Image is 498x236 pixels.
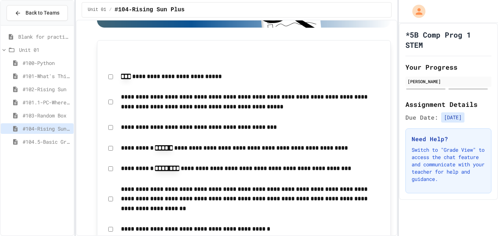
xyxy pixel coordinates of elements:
[405,113,438,122] span: Due Date:
[23,59,71,67] span: #100-Python
[23,125,71,132] span: #104-Rising Sun Plus
[408,78,489,85] div: [PERSON_NAME]
[412,146,485,183] p: Switch to "Grade View" to access the chat feature and communicate with your teacher for help and ...
[23,138,71,146] span: #104.5-Basic Graphics Review
[7,5,68,21] button: Back to Teams
[19,46,71,54] span: Unit 01
[412,135,485,143] h3: Need Help?
[114,5,184,14] span: #104-Rising Sun Plus
[405,62,491,72] h2: Your Progress
[23,72,71,80] span: #101-What's This ??
[405,99,491,109] h2: Assignment Details
[109,7,112,13] span: /
[405,30,491,50] h1: *5B Comp Prog 1 STEM
[23,85,71,93] span: #102-Rising Sun
[441,112,464,123] span: [DATE]
[26,9,59,17] span: Back to Teams
[88,7,106,13] span: Unit 01
[23,98,71,106] span: #101.1-PC-Where am I?
[23,112,71,119] span: #103-Random Box
[18,33,71,40] span: Blank for practice
[405,3,427,20] div: My Account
